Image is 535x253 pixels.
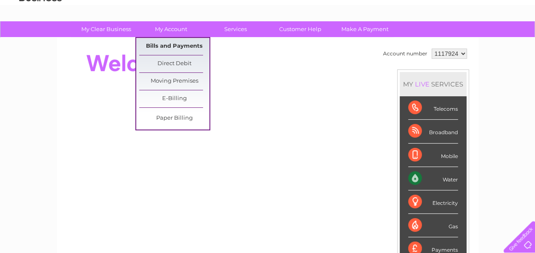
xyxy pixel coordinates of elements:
a: Paper Billing [139,110,209,127]
a: Direct Debit [139,55,209,72]
td: Account number [381,46,429,61]
a: Contact [478,36,499,43]
div: Telecoms [408,96,458,120]
div: Gas [408,214,458,237]
a: Blog [461,36,473,43]
img: logo.png [19,22,62,48]
a: Telecoms [430,36,456,43]
a: Energy [406,36,425,43]
a: Services [200,21,271,37]
div: LIVE [413,80,431,88]
a: My Account [136,21,206,37]
div: Clear Business is a trading name of Verastar Limited (registered in [GEOGRAPHIC_DATA] No. 3667643... [67,5,469,41]
a: My Clear Business [71,21,141,37]
div: Broadband [408,120,458,143]
a: Water [385,36,401,43]
a: Bills and Payments [139,38,209,55]
a: Customer Help [265,21,335,37]
a: 0333 014 3131 [375,4,433,15]
a: Log out [507,36,527,43]
a: Moving Premises [139,73,209,90]
a: Make A Payment [330,21,400,37]
div: Mobile [408,144,458,167]
div: MY SERVICES [400,72,466,96]
a: E-Billing [139,90,209,107]
div: Electricity [408,190,458,214]
div: Water [408,167,458,190]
